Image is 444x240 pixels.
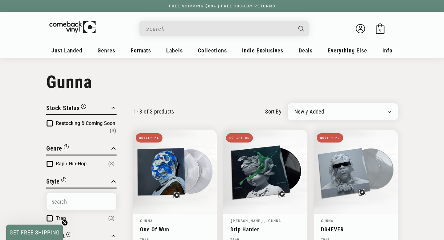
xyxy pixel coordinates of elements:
a: Drip Harder [230,226,300,233]
a: One Of Wun [140,226,209,233]
span: Info [382,47,393,54]
span: Style [46,178,60,185]
button: Search [293,21,310,36]
input: When autocomplete results are available use up and down arrows to review and enter to select [146,23,292,35]
span: Trap [56,215,66,221]
span: Number of products: (3) [108,160,115,168]
span: Collections [198,47,227,54]
span: 0 [379,28,381,32]
button: Filter by Genre [46,144,69,155]
h1: Gunna [46,72,398,92]
a: [PERSON_NAME] [230,218,263,223]
a: DS4EVER [321,226,390,233]
span: Labels [166,47,183,54]
span: Rap / Hip-Hop [56,161,87,167]
a: FREE SHIPPING $89+ | FREE 100-DAY RETURNS [163,4,282,8]
span: Number of products: (3) [110,127,116,134]
div: Search [139,21,309,36]
button: Filter by Style [46,177,66,188]
span: GET FREE SHIPPING [10,229,60,236]
span: Number of products: (3) [108,215,115,222]
p: 1 - 3 of 3 products [133,108,174,115]
div: GET FREE SHIPPINGClose teaser [6,225,63,240]
span: Indie Exclusives [242,47,283,54]
input: Search Options [47,193,116,210]
span: Restocking & Coming Soon [56,120,115,126]
span: Genres [97,47,115,54]
span: Deals [299,47,313,54]
a: Gunna [140,218,153,223]
span: Stock Status [46,104,80,112]
span: Everything Else [328,47,367,54]
a: Gunna [321,218,334,223]
span: Formats [131,47,151,54]
button: Close teaser [62,220,68,226]
button: Filter by Stock Status [46,103,86,114]
a: , Gunna [263,218,281,223]
span: Just Landed [51,47,82,54]
label: sort by [265,107,282,116]
span: Genre [46,145,62,152]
